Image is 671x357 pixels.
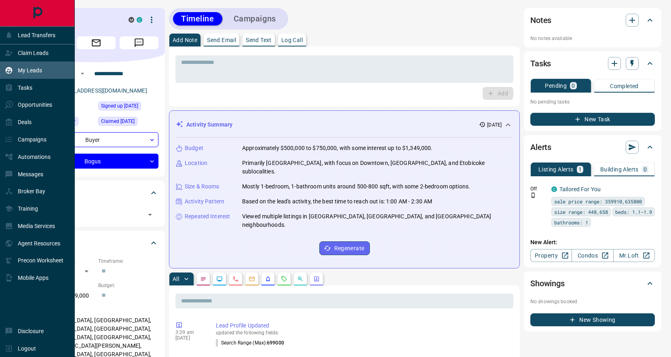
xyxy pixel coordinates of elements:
[242,197,432,206] p: Based on the lead's activity, the best time to reach out is: 1:00 AM - 2:30 AM
[144,209,156,220] button: Open
[173,276,179,282] p: All
[186,120,232,129] p: Activity Summary
[530,57,551,70] h2: Tasks
[249,276,255,282] svg: Emails
[34,183,158,203] div: Tags
[572,83,575,89] p: 0
[265,276,271,282] svg: Listing Alerts
[34,132,158,147] div: Buyer
[173,12,222,25] button: Timeline
[242,159,513,176] p: Primarily [GEOGRAPHIC_DATA], with focus on Downtown, [GEOGRAPHIC_DATA], and Etobicoke sublocalities.
[530,274,655,293] div: Showings
[281,37,303,43] p: Log Call
[538,167,574,172] p: Listing Alerts
[530,298,655,305] p: No showings booked
[487,121,502,129] p: [DATE]
[226,12,284,25] button: Campaigns
[530,249,572,262] a: Property
[246,37,272,43] p: Send Text
[530,313,655,326] button: New Showing
[530,137,655,157] div: Alerts
[216,339,284,346] p: Search Range (Max) :
[98,117,158,128] div: Tue Aug 26 2025
[34,306,158,314] p: Areas Searched:
[572,249,613,262] a: Condos
[530,238,655,247] p: New Alert:
[600,167,639,172] p: Building Alerts
[242,144,433,152] p: Approximately $500,000 to $750,000, with some interest up to $1,349,000.
[185,159,207,167] p: Location
[530,35,655,42] p: No notes available
[56,87,147,94] a: [EMAIL_ADDRESS][DOMAIN_NAME]
[232,276,239,282] svg: Calls
[281,276,287,282] svg: Requests
[207,37,236,43] p: Send Email
[242,182,470,191] p: Mostly 1-bedroom, 1-bathroom units around 500-800 sqft, with some 2-bedroom options.
[530,14,551,27] h2: Notes
[175,330,204,335] p: 3:29 am
[185,197,224,206] p: Activity Pattern
[613,249,655,262] a: Mr.Loft
[185,212,230,221] p: Repeated Interest
[129,17,134,23] div: mrloft.ca
[101,117,135,125] span: Claimed [DATE]
[137,17,142,23] div: condos.ca
[176,117,513,132] div: Activity Summary[DATE]
[185,144,203,152] p: Budget
[173,37,197,43] p: Add Note
[615,208,652,216] span: beds: 1.1-1.9
[78,69,87,78] button: Open
[530,141,551,154] h2: Alerts
[98,258,158,265] p: Timeframe:
[98,282,158,289] p: Budget:
[77,36,116,49] span: Email
[578,167,582,172] p: 1
[530,54,655,73] div: Tasks
[175,335,204,341] p: [DATE]
[530,185,547,192] p: Off
[242,212,513,229] p: Viewed multiple listings in [GEOGRAPHIC_DATA], [GEOGRAPHIC_DATA], and [GEOGRAPHIC_DATA] neighbour...
[120,36,158,49] span: Message
[185,182,219,191] p: Size & Rooms
[297,276,304,282] svg: Opportunities
[554,197,642,205] span: sale price range: 359910,635800
[554,218,588,226] span: bathrooms: 1
[530,277,565,290] h2: Showings
[545,83,567,89] p: Pending
[101,102,138,110] span: Signed up [DATE]
[98,101,158,113] div: Sun Jan 13 2019
[267,340,284,346] span: 699000
[530,96,655,108] p: No pending tasks
[551,186,557,192] div: condos.ca
[216,330,510,336] p: updated the following fields:
[319,241,370,255] button: Regenerate
[559,186,601,192] a: Tailored For You
[530,192,536,198] svg: Push Notification Only
[200,276,207,282] svg: Notes
[216,276,223,282] svg: Lead Browsing Activity
[610,83,639,89] p: Completed
[530,11,655,30] div: Notes
[34,154,158,169] div: Bogus
[313,276,320,282] svg: Agent Actions
[530,113,655,126] button: New Task
[644,167,647,172] p: 0
[554,208,608,216] span: size range: 448,658
[216,321,510,330] p: Lead Profile Updated
[34,233,158,253] div: Criteria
